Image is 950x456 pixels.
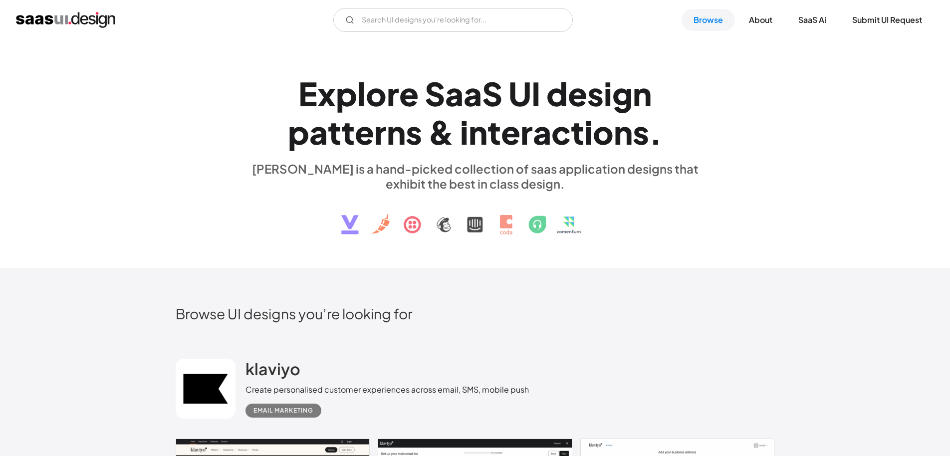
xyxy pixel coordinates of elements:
[551,113,571,151] div: c
[445,74,464,113] div: a
[357,74,366,113] div: l
[531,74,540,113] div: I
[333,8,573,32] form: Email Form
[399,74,419,113] div: e
[593,113,614,151] div: o
[469,113,487,151] div: n
[501,113,520,151] div: e
[682,9,735,31] a: Browse
[737,9,784,31] a: About
[487,113,501,151] div: t
[16,12,115,28] a: home
[604,74,612,113] div: i
[317,74,336,113] div: x
[460,113,469,151] div: i
[614,113,633,151] div: n
[355,113,374,151] div: e
[633,74,652,113] div: n
[840,9,934,31] a: Submit UI Request
[253,405,313,417] div: Email Marketing
[633,113,649,151] div: s
[245,384,529,396] div: Create personalised customer experiences across email, SMS, mobile push
[649,113,662,151] div: .
[546,74,568,113] div: d
[176,305,774,322] h2: Browse UI designs you’re looking for
[587,74,604,113] div: s
[406,113,422,151] div: s
[387,74,399,113] div: r
[341,113,355,151] div: t
[428,113,454,151] div: &
[612,74,633,113] div: g
[324,191,626,243] img: text, icon, saas logo
[333,8,573,32] input: Search UI designs you're looking for...
[366,74,387,113] div: o
[387,113,406,151] div: n
[309,113,328,151] div: a
[298,74,317,113] div: E
[520,113,533,151] div: r
[336,74,357,113] div: p
[245,161,705,191] div: [PERSON_NAME] is a hand-picked collection of saas application designs that exhibit the best in cl...
[786,9,838,31] a: SaaS Ai
[245,359,300,379] h2: klaviyo
[508,74,531,113] div: U
[245,74,705,151] h1: Explore SaaS UI design patterns & interactions.
[288,113,309,151] div: p
[482,74,502,113] div: S
[374,113,387,151] div: r
[584,113,593,151] div: i
[328,113,341,151] div: t
[533,113,551,151] div: a
[568,74,587,113] div: e
[571,113,584,151] div: t
[464,74,482,113] div: a
[245,359,300,384] a: klaviyo
[425,74,445,113] div: S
